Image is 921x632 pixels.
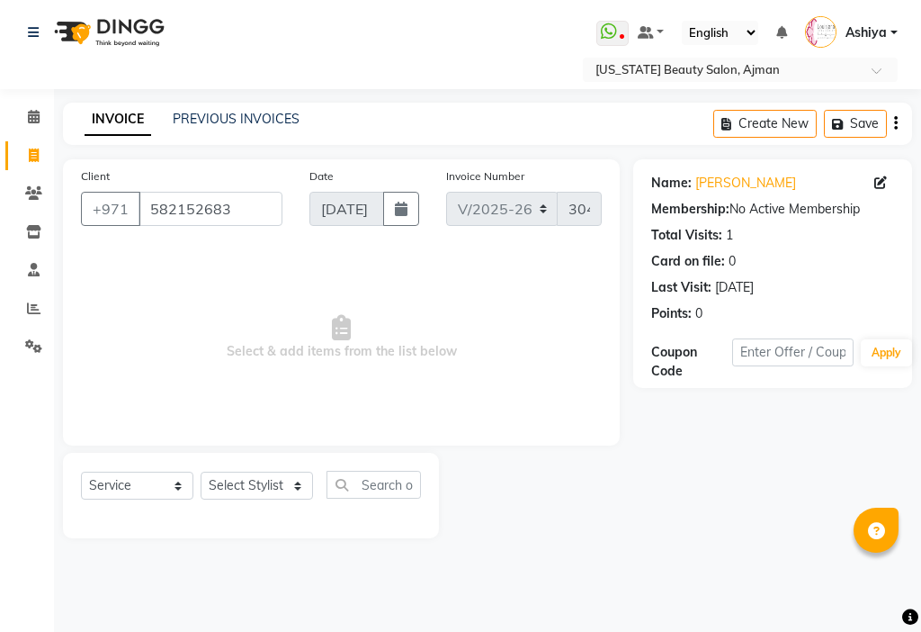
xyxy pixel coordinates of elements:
[651,174,692,193] div: Name:
[326,471,421,499] input: Search or Scan
[173,111,300,127] a: PREVIOUS INVOICES
[695,304,702,323] div: 0
[824,110,887,138] button: Save
[845,560,903,614] iframe: chat widget
[81,248,602,428] span: Select & add items from the list below
[729,252,736,271] div: 0
[309,168,334,185] label: Date
[845,23,887,42] span: Ashiya
[651,343,732,381] div: Coupon Code
[695,174,796,193] a: [PERSON_NAME]
[651,278,711,297] div: Last Visit:
[713,110,817,138] button: Create New
[46,7,169,58] img: logo
[651,200,729,219] div: Membership:
[732,339,854,366] input: Enter Offer / Coupon Code
[726,226,733,245] div: 1
[861,339,912,366] button: Apply
[651,252,725,271] div: Card on file:
[651,304,692,323] div: Points:
[81,192,140,226] button: +971
[651,226,722,245] div: Total Visits:
[446,168,524,185] label: Invoice Number
[139,192,282,226] input: Search by Name/Mobile/Email/Code
[85,104,151,136] a: INVOICE
[651,200,894,219] div: No Active Membership
[81,168,110,185] label: Client
[805,16,836,48] img: Ashiya
[715,278,754,297] div: [DATE]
